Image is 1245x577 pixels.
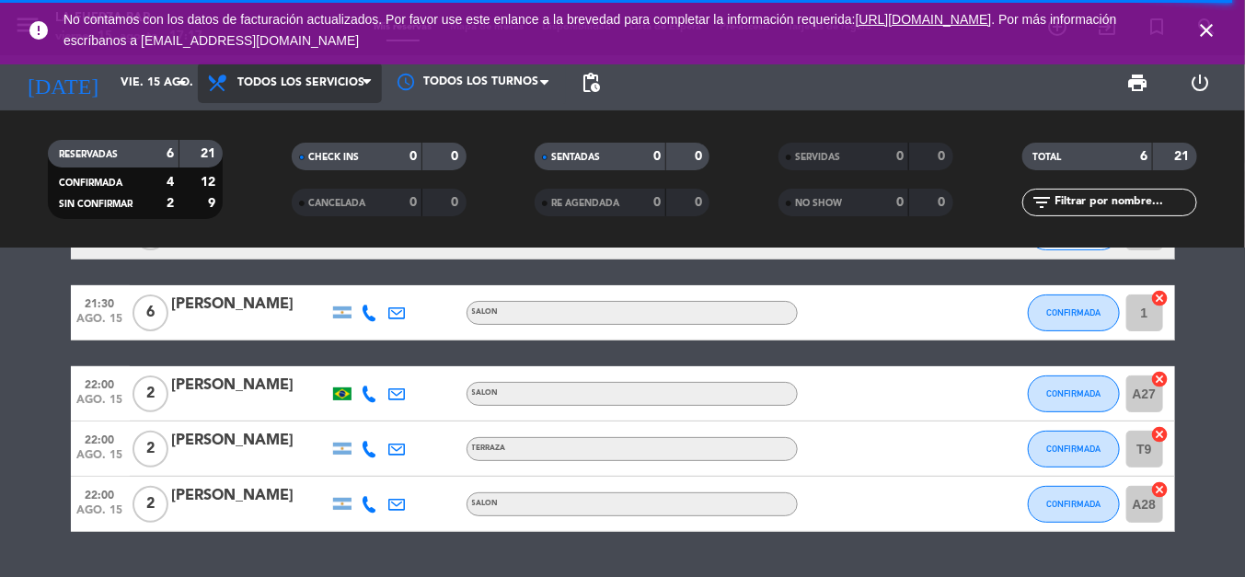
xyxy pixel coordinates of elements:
i: close [1195,19,1217,41]
div: LOG OUT [1169,55,1231,110]
i: cancel [1151,370,1170,388]
a: . Por más información escríbanos a [EMAIL_ADDRESS][DOMAIN_NAME] [63,12,1117,48]
div: [PERSON_NAME] [172,374,329,398]
i: cancel [1151,480,1170,499]
span: CONFIRMADA [1046,388,1101,398]
span: CONFIRMADA [1046,444,1101,454]
div: [PERSON_NAME] [172,429,329,453]
i: power_settings_new [1189,72,1211,94]
strong: 6 [167,147,174,160]
strong: 2 [167,197,174,210]
span: ago. 15 [77,449,123,470]
span: 22:00 [77,373,123,394]
i: error [28,19,50,41]
strong: 9 [208,197,219,210]
div: [PERSON_NAME] [172,293,329,317]
strong: 21 [201,147,219,160]
input: Filtrar por nombre... [1054,192,1196,213]
i: arrow_drop_down [171,72,193,94]
span: print [1127,72,1149,94]
span: ago. 15 [77,394,123,415]
a: [URL][DOMAIN_NAME] [856,12,992,27]
strong: 0 [653,150,661,163]
span: 2 [133,431,168,467]
span: 2 [133,486,168,523]
strong: 0 [939,150,950,163]
span: TERRAZA [472,444,506,452]
strong: 0 [409,196,417,209]
strong: 0 [409,150,417,163]
span: RE AGENDADA [551,199,619,208]
span: NO SHOW [795,199,842,208]
span: ago. 15 [77,504,123,525]
span: SALON [472,308,499,316]
span: SALON [472,500,499,507]
button: CONFIRMADA [1028,486,1120,523]
strong: 6 [1140,150,1147,163]
button: CONFIRMADA [1028,431,1120,467]
button: CONFIRMADA [1028,375,1120,412]
span: RESERVADAS [59,150,118,159]
span: SIN CONFIRMAR [59,200,133,209]
i: cancel [1151,289,1170,307]
strong: 21 [1174,150,1193,163]
button: CONFIRMADA [1028,294,1120,331]
span: pending_actions [580,72,602,94]
strong: 4 [167,176,174,189]
span: CHECK INS [308,153,359,162]
strong: 0 [451,150,462,163]
span: CONFIRMADA [1046,499,1101,509]
strong: 0 [896,150,904,163]
span: 2 [133,375,168,412]
strong: 0 [695,196,706,209]
strong: 0 [653,196,661,209]
strong: 0 [695,150,706,163]
span: CONFIRMADA [1046,307,1101,317]
div: [PERSON_NAME] [172,484,329,508]
span: 22:00 [77,428,123,449]
span: No contamos con los datos de facturación actualizados. Por favor use este enlance a la brevedad p... [63,12,1117,48]
i: cancel [1151,425,1170,444]
span: SERVIDAS [795,153,840,162]
span: TOTAL [1033,153,1062,162]
strong: 0 [451,196,462,209]
strong: 0 [896,196,904,209]
i: [DATE] [14,63,111,103]
span: CANCELADA [308,199,365,208]
span: 6 [133,294,168,331]
span: ago. 15 [77,313,123,334]
strong: 0 [939,196,950,209]
span: 22:00 [77,483,123,504]
span: SENTADAS [551,153,600,162]
span: Todos los servicios [237,76,364,89]
span: SALON [472,389,499,397]
span: 21:30 [77,292,123,313]
span: CONFIRMADA [59,179,122,188]
i: filter_list [1032,191,1054,213]
strong: 12 [201,176,219,189]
